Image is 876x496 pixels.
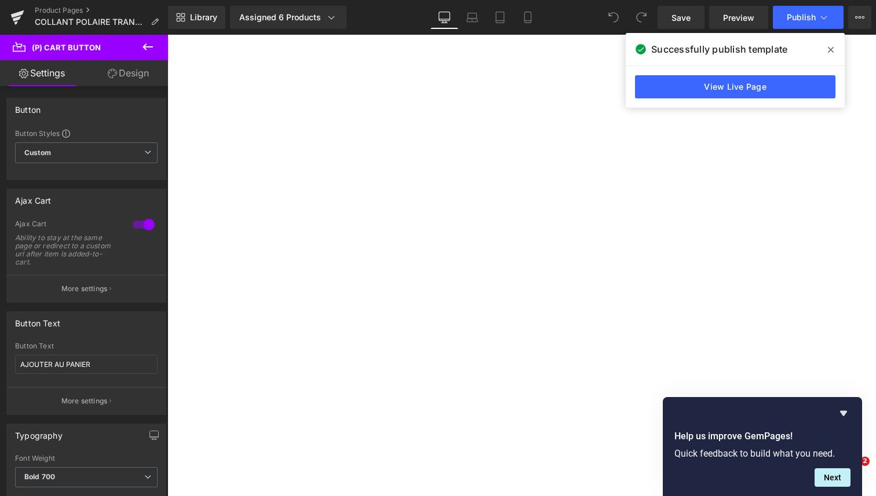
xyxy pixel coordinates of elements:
button: More [848,6,871,29]
a: Product Pages [35,6,168,15]
button: Undo [602,6,625,29]
div: Ability to stay at the same page or redirect to a custom url after item is added-to-cart. [15,234,119,266]
span: Save [671,12,691,24]
button: Next question [815,468,851,487]
div: Assigned 6 Products [239,12,337,23]
div: Button Text [15,342,158,350]
a: Design [86,60,170,86]
b: Bold 700 [24,472,55,481]
div: Ajax Cart [15,219,121,232]
button: More settings [7,275,166,302]
span: 2 [860,457,870,466]
span: Preview [723,12,754,24]
button: Publish [773,6,844,29]
a: Mobile [514,6,542,29]
h2: Help us improve GemPages! [674,429,851,443]
span: Library [190,12,217,23]
a: Tablet [486,6,514,29]
a: View Live Page [635,75,835,98]
p: More settings [61,396,108,406]
div: Button Text [15,312,60,328]
div: Font Weight [15,454,158,462]
button: More settings [7,387,166,414]
button: Hide survey [837,406,851,420]
span: (P) Cart Button [32,43,101,52]
div: Ajax Cart [15,189,52,205]
b: Custom [24,148,51,158]
div: Button [15,98,41,115]
span: Successfully publish template [651,42,787,56]
p: More settings [61,284,108,294]
p: Quick feedback to build what you need. [674,448,851,459]
span: COLLANT POLAIRE TRANSPARENT [35,17,146,27]
a: Laptop [458,6,486,29]
div: Help us improve GemPages! [674,406,851,487]
a: Desktop [430,6,458,29]
div: Button Styles [15,128,158,138]
span: Publish [787,13,816,22]
button: Redo [630,6,653,29]
a: New Library [168,6,225,29]
a: Preview [709,6,768,29]
div: Typography [15,424,63,440]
